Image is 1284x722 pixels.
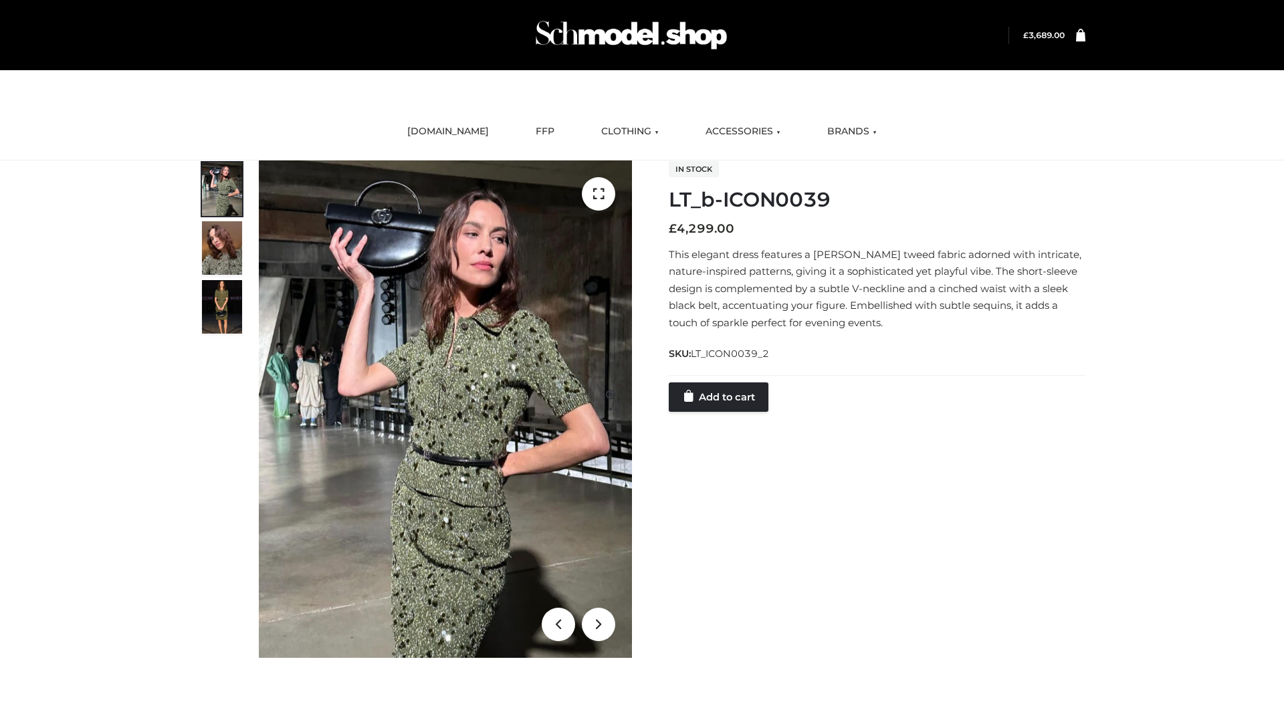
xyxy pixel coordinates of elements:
[669,188,1085,212] h1: LT_b-ICON0039
[691,348,769,360] span: LT_ICON0039_2
[1023,30,1065,40] bdi: 3,689.00
[695,117,790,146] a: ACCESSORIES
[202,280,242,334] img: Screenshot-2024-10-29-at-7.00.09%E2%80%AFPM.jpg
[669,221,734,236] bdi: 4,299.00
[591,117,669,146] a: CLOTHING
[669,221,677,236] span: £
[1023,30,1065,40] a: £3,689.00
[669,346,770,362] span: SKU:
[669,382,768,412] a: Add to cart
[526,117,564,146] a: FFP
[531,9,732,62] img: Schmodel Admin 964
[817,117,887,146] a: BRANDS
[259,160,632,658] img: LT_b-ICON0039
[397,117,499,146] a: [DOMAIN_NAME]
[202,162,242,216] img: Screenshot-2024-10-29-at-6.59.56%E2%80%AFPM.jpg
[1023,30,1029,40] span: £
[669,161,719,177] span: In stock
[202,221,242,275] img: Screenshot-2024-10-29-at-7.00.03%E2%80%AFPM.jpg
[669,246,1085,332] p: This elegant dress features a [PERSON_NAME] tweed fabric adorned with intricate, nature-inspired ...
